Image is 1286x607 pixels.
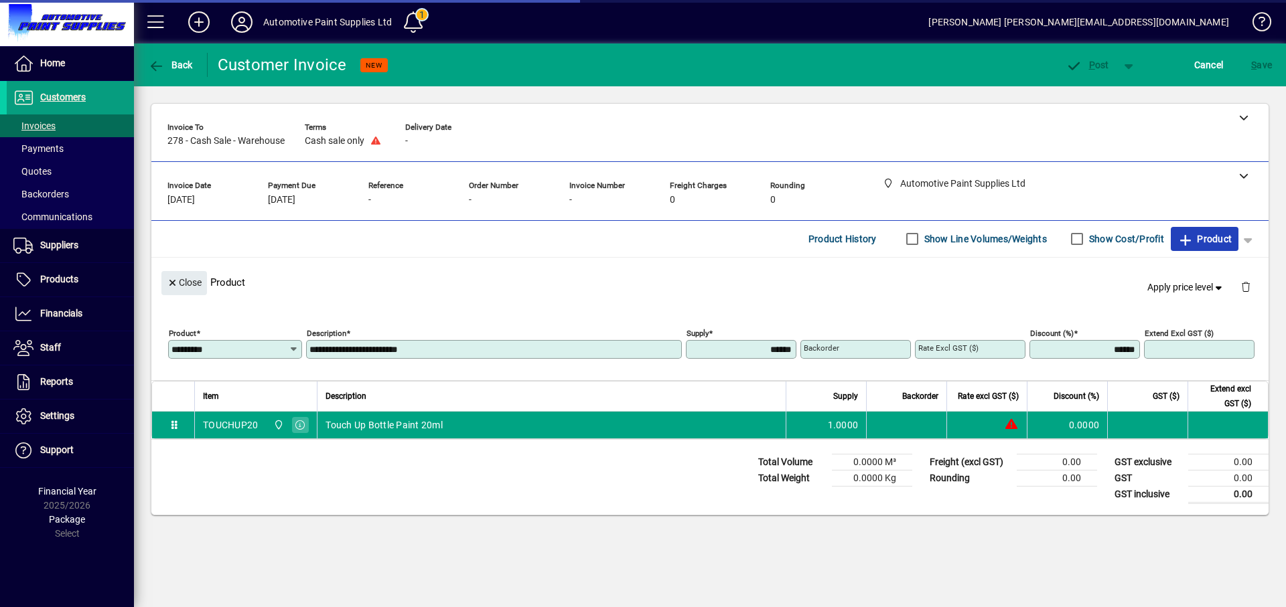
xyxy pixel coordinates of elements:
a: Backorders [7,183,134,205]
span: Touch Up Bottle Paint 20ml [326,418,443,432]
a: Invoices [7,114,134,137]
a: Financials [7,297,134,331]
div: Automotive Paint Supplies Ltd [263,11,392,33]
span: P [1089,60,1095,70]
span: Close [167,272,202,294]
td: GST exclusive [1108,454,1188,470]
span: Extend excl GST ($) [1196,381,1251,411]
td: GST [1108,470,1188,486]
a: Quotes [7,160,134,183]
span: Back [148,60,193,70]
button: Add [177,10,220,34]
span: Discount (%) [1054,389,1099,404]
span: Staff [40,342,61,353]
mat-label: Supply [687,328,709,337]
span: Invoices [13,120,56,131]
mat-label: Product [169,328,196,337]
a: Communications [7,205,134,228]
span: - [405,136,408,147]
button: Profile [220,10,263,34]
mat-label: Discount (%) [1030,328,1074,337]
button: Back [145,53,196,77]
span: S [1251,60,1257,70]
div: Product [151,258,1269,307]
td: 0.00 [1017,470,1097,486]
td: Rounding [923,470,1017,486]
a: Staff [7,331,134,365]
a: Payments [7,137,134,160]
app-page-header-button: Back [134,53,208,77]
span: - [469,195,472,205]
td: 0.0000 [1027,412,1107,438]
span: Backorder [902,389,938,404]
span: Automotive Paint Supplies Ltd [270,418,285,432]
span: ost [1066,60,1109,70]
span: Product [1177,228,1232,250]
a: Home [7,47,134,80]
a: Reports [7,365,134,399]
span: Suppliers [40,240,78,250]
td: Total Volume [752,454,832,470]
span: - [368,195,371,205]
span: [DATE] [268,195,295,205]
span: Package [49,514,85,525]
button: Apply price level [1142,275,1230,299]
div: Customer Invoice [218,54,347,76]
span: 0 [670,195,675,205]
td: 0.0000 M³ [832,454,912,470]
app-page-header-button: Delete [1230,280,1262,292]
span: Item [203,389,219,404]
span: Products [40,274,78,284]
span: 278 - Cash Sale - Warehouse [167,136,285,147]
span: Quotes [13,166,52,177]
label: Show Cost/Profit [1086,232,1164,246]
mat-label: Extend excl GST ($) [1145,328,1214,337]
span: - [569,195,572,205]
td: 0.00 [1188,486,1269,503]
span: Settings [40,410,74,421]
span: Financial Year [38,486,96,497]
span: Financials [40,308,82,319]
mat-label: Rate excl GST ($) [918,343,979,353]
div: TOUCHUP20 [203,418,258,432]
span: [DATE] [167,195,195,205]
span: ave [1251,54,1272,76]
a: Settings [7,400,134,433]
span: Apply price level [1147,280,1225,294]
td: 0.00 [1188,454,1269,470]
button: Delete [1230,271,1262,303]
span: Home [40,58,65,68]
span: Description [326,389,366,404]
a: Products [7,263,134,296]
td: 0.0000 Kg [832,470,912,486]
span: Backorders [13,189,69,199]
span: Product History [808,228,877,250]
span: Supply [833,389,858,404]
td: GST inclusive [1108,486,1188,503]
td: Freight (excl GST) [923,454,1017,470]
a: Suppliers [7,229,134,262]
span: Support [40,444,74,455]
button: Save [1248,53,1275,77]
button: Cancel [1191,53,1227,77]
button: Close [161,271,207,295]
app-page-header-button: Close [158,276,210,288]
button: Product History [803,227,882,251]
div: [PERSON_NAME] [PERSON_NAME][EMAIL_ADDRESS][DOMAIN_NAME] [928,11,1229,33]
td: 0.00 [1017,454,1097,470]
td: 0.00 [1188,470,1269,486]
label: Show Line Volumes/Weights [922,232,1047,246]
button: Post [1059,53,1116,77]
span: Reports [40,376,73,387]
a: Knowledge Base [1242,3,1269,46]
span: Cancel [1194,54,1224,76]
mat-label: Backorder [804,343,839,353]
span: Payments [13,143,64,154]
span: Customers [40,92,86,102]
a: Support [7,434,134,467]
button: Product [1171,227,1238,251]
span: Cash sale only [305,136,364,147]
mat-label: Description [307,328,346,337]
span: NEW [366,61,382,70]
span: 1.0000 [828,418,859,432]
